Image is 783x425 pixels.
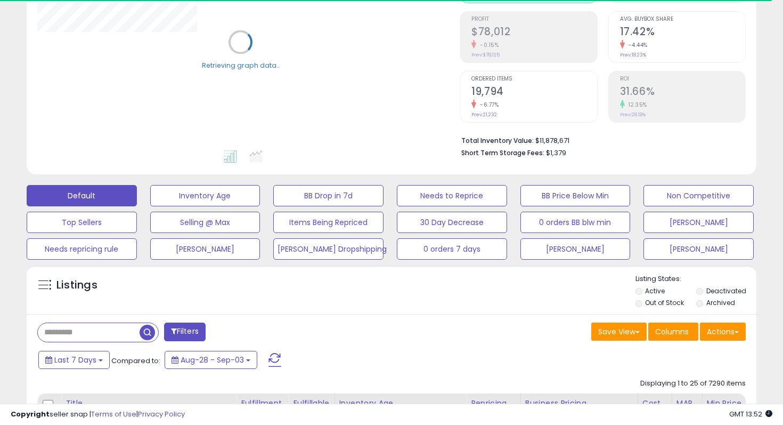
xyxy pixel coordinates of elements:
h5: Listings [56,278,97,293]
button: Inventory Age [150,185,260,206]
button: Default [27,185,137,206]
small: Prev: $78,125 [471,52,500,58]
small: -0.15% [476,41,499,49]
small: Prev: 28.18% [620,111,646,118]
button: [PERSON_NAME] [520,238,631,260]
div: Title [66,398,232,409]
button: BB Drop in 7d [273,185,384,206]
label: Archived [706,298,735,307]
button: 0 orders 7 days [397,238,507,260]
button: Columns [648,323,698,341]
span: Compared to: [111,356,160,366]
h2: 31.66% [620,85,745,100]
span: $1,379 [546,148,566,158]
a: Terms of Use [91,409,136,419]
button: 30 Day Decrease [397,212,507,233]
small: Prev: 21,232 [471,111,497,118]
button: Aug-28 - Sep-03 [165,351,257,369]
label: Out of Stock [645,298,684,307]
h2: 17.42% [620,26,745,40]
div: Min Price [707,398,762,409]
button: Actions [700,323,746,341]
strong: Copyright [11,409,50,419]
label: Deactivated [706,286,746,295]
div: Repricing [471,398,516,409]
small: -6.77% [476,101,499,109]
button: Items Being Repriced [273,212,384,233]
span: Last 7 Days [54,355,96,365]
div: Business Pricing [525,398,633,409]
li: $11,878,671 [461,133,738,146]
button: [PERSON_NAME] [150,238,260,260]
b: Total Inventory Value: [461,136,534,145]
button: Last 7 Days [38,351,110,369]
label: Active [645,286,665,295]
div: MAP [676,398,698,409]
div: Fulfillable Quantity [293,398,330,420]
div: Fulfillment [241,398,284,409]
button: Needs to Reprice [397,185,507,206]
div: Retrieving graph data.. [202,60,280,70]
button: 0 orders BB blw min [520,212,631,233]
button: Selling @ Max [150,212,260,233]
span: ROI [620,76,745,82]
h2: $78,012 [471,26,597,40]
span: Aug-28 - Sep-03 [181,355,244,365]
button: Needs repricing rule [27,238,137,260]
button: [PERSON_NAME] Dropshipping [273,238,384,260]
p: Listing States: [635,274,757,284]
button: Filters [164,323,206,341]
div: Displaying 1 to 25 of 7290 items [640,379,746,389]
small: 12.35% [625,101,647,109]
button: BB Price Below Min [520,185,631,206]
span: Avg. Buybox Share [620,17,745,22]
div: Cost [642,398,667,409]
h2: 19,794 [471,85,597,100]
small: -4.44% [625,41,648,49]
button: Top Sellers [27,212,137,233]
button: [PERSON_NAME] [643,238,754,260]
button: Non Competitive [643,185,754,206]
div: Inventory Age [339,398,462,409]
small: Prev: 18.23% [620,52,646,58]
span: Ordered Items [471,76,597,82]
a: Privacy Policy [138,409,185,419]
div: seller snap | | [11,410,185,420]
span: Columns [655,326,689,337]
span: 2025-09-11 13:52 GMT [729,409,772,419]
button: Save View [591,323,647,341]
span: Profit [471,17,597,22]
b: Short Term Storage Fees: [461,148,544,157]
button: [PERSON_NAME] [643,212,754,233]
